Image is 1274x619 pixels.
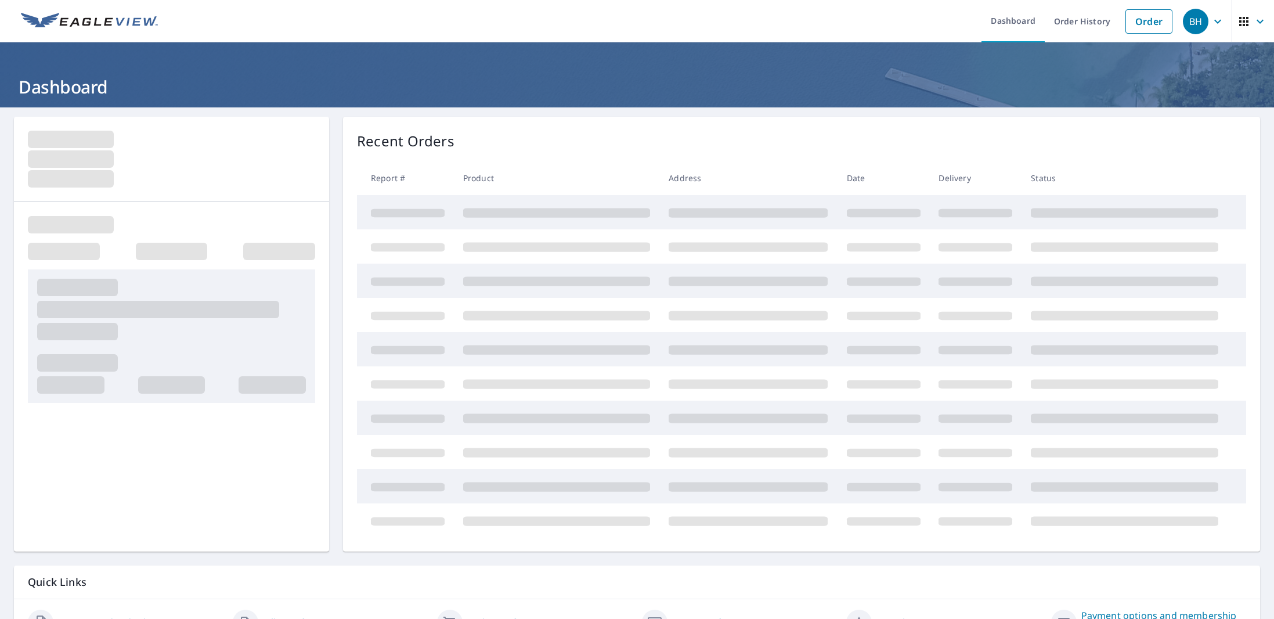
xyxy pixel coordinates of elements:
div: BH [1183,9,1208,34]
th: Delivery [929,161,1022,195]
a: Order [1125,9,1172,34]
th: Product [454,161,659,195]
th: Status [1022,161,1228,195]
th: Report # [357,161,454,195]
p: Recent Orders [357,131,454,152]
img: EV Logo [21,13,158,30]
p: Quick Links [28,575,1246,589]
th: Address [659,161,837,195]
th: Date [838,161,930,195]
h1: Dashboard [14,75,1260,99]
